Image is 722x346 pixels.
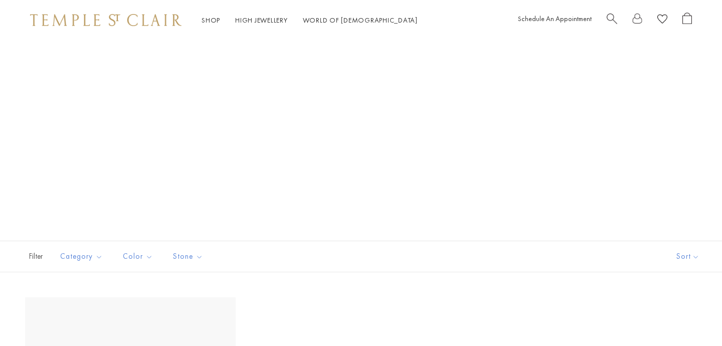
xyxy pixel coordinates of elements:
span: Category [55,250,110,263]
span: Color [118,250,160,263]
a: View Wishlist [657,13,667,28]
a: High JewelleryHigh Jewellery [235,16,288,25]
a: ShopShop [202,16,220,25]
button: Color [115,245,160,268]
nav: Main navigation [202,14,418,27]
a: Open Shopping Bag [682,13,692,28]
button: Show sort by [654,241,722,272]
a: Schedule An Appointment [518,14,592,23]
button: Category [53,245,110,268]
button: Stone [165,245,211,268]
span: Stone [168,250,211,263]
img: Temple St. Clair [30,14,182,26]
a: Search [607,13,617,28]
a: World of [DEMOGRAPHIC_DATA]World of [DEMOGRAPHIC_DATA] [303,16,418,25]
